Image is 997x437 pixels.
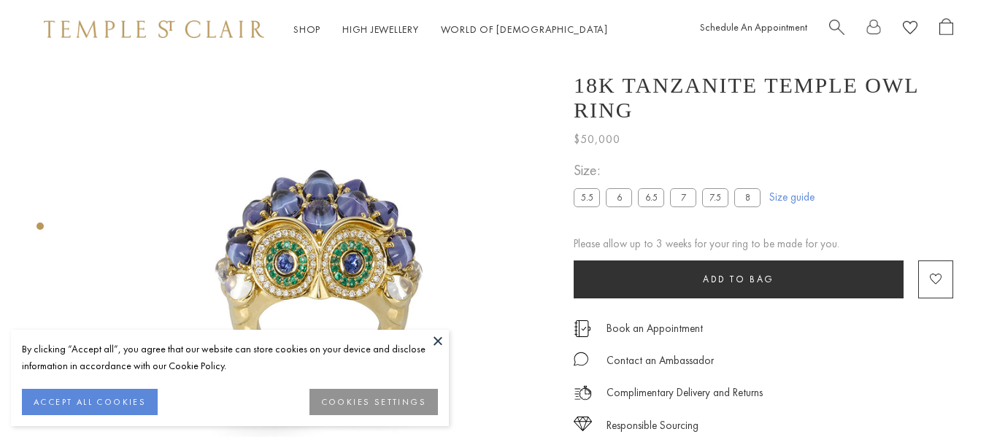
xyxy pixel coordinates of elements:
[293,23,320,36] a: ShopShop
[606,188,632,206] label: 6
[638,188,664,206] label: 6.5
[574,130,620,149] span: $50,000
[342,23,419,36] a: High JewelleryHigh Jewellery
[670,188,696,206] label: 7
[703,273,774,285] span: Add to bag
[441,23,608,36] a: World of [DEMOGRAPHIC_DATA]World of [DEMOGRAPHIC_DATA]
[574,73,953,123] h1: 18K Tanzanite Temple Owl Ring
[293,20,608,39] nav: Main navigation
[903,18,917,41] a: View Wishlist
[702,188,728,206] label: 7.5
[574,320,591,337] img: icon_appointment.svg
[607,352,714,370] div: Contact an Ambassador
[939,18,953,41] a: Open Shopping Bag
[574,188,600,206] label: 5.5
[574,235,953,253] div: Please allow up to 3 weeks for your ring to be made for you.
[44,20,264,38] img: Temple St. Clair
[574,352,588,366] img: MessageIcon-01_2.svg
[36,219,44,241] div: Product gallery navigation
[700,20,807,34] a: Schedule An Appointment
[734,188,761,206] label: 8
[607,384,763,402] p: Complimentary Delivery and Returns
[22,341,438,374] div: By clicking “Accept all”, you agree that our website can store cookies on your device and disclos...
[607,320,703,336] a: Book an Appointment
[829,18,844,41] a: Search
[309,389,438,415] button: COOKIES SETTINGS
[769,190,815,204] a: Size guide
[607,417,698,435] div: Responsible Sourcing
[574,260,904,298] button: Add to bag
[574,158,766,182] span: Size:
[22,389,158,415] button: ACCEPT ALL COOKIES
[574,384,592,402] img: icon_delivery.svg
[574,417,592,431] img: icon_sourcing.svg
